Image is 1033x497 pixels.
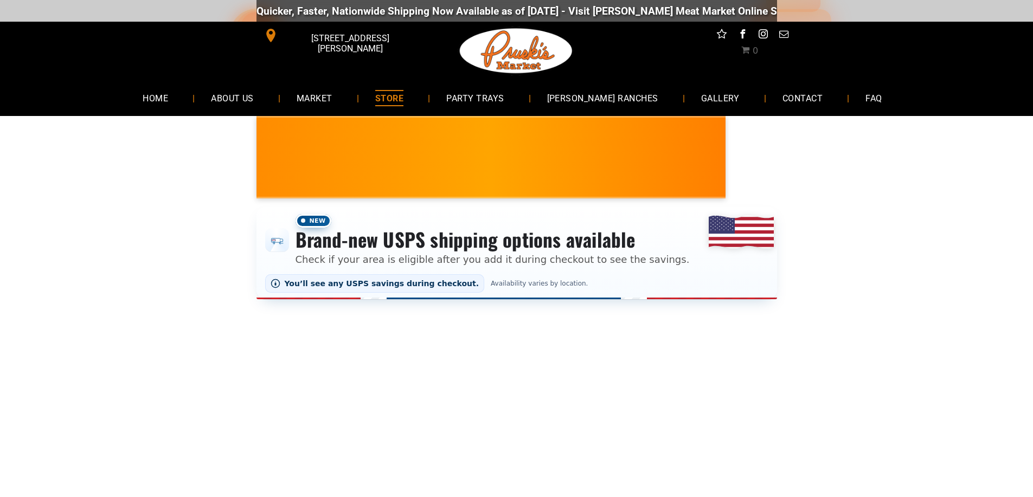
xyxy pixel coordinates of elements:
[756,27,770,44] a: instagram
[777,27,791,44] a: email
[359,83,420,112] a: STORE
[256,27,422,44] a: [STREET_ADDRESS][PERSON_NAME]
[458,22,575,80] img: Pruski-s+Market+HQ+Logo2-1920w.png
[430,83,520,112] a: PARTY TRAYS
[715,27,729,44] a: Social network
[296,252,690,267] p: Check if your area is eligible after you add it during checkout to see the savings.
[489,280,590,287] span: Availability varies by location.
[255,5,912,17] div: Quicker, Faster, Nationwide Shipping Now Available as of [DATE] - Visit [PERSON_NAME] Meat Market...
[126,83,184,112] a: HOME
[685,83,756,112] a: GALLERY
[753,46,758,56] span: 0
[195,83,270,112] a: ABOUT US
[766,83,839,112] a: CONTACT
[735,27,749,44] a: facebook
[724,165,938,182] span: [PERSON_NAME] MARKET
[849,83,898,112] a: FAQ
[280,83,349,112] a: MARKET
[531,83,675,112] a: [PERSON_NAME] RANCHES
[285,279,479,288] span: You’ll see any USPS savings during checkout.
[256,207,777,299] div: Shipping options announcement
[296,214,331,228] span: New
[280,28,420,59] span: [STREET_ADDRESS][PERSON_NAME]
[296,228,690,251] h3: Brand-new USPS shipping options available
